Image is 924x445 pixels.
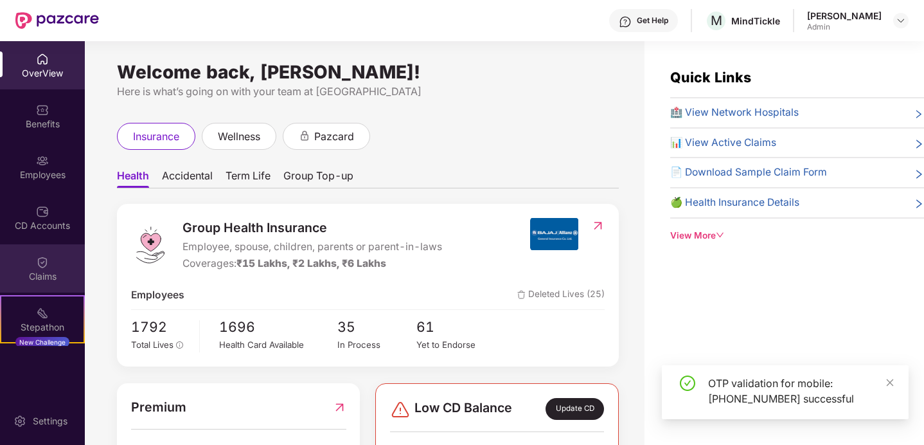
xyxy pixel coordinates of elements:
img: New Pazcare Logo [15,12,99,29]
span: Quick Links [670,69,751,86]
div: Stepathon [1,321,84,334]
span: 📊 View Active Claims [670,135,776,151]
div: In Process [337,338,416,352]
span: down [716,231,725,240]
span: 🏥 View Network Hospitals [670,105,799,121]
div: Health Card Available [219,338,337,352]
span: Employee, spouse, children, parents or parent-in-laws [182,239,442,255]
img: svg+xml;base64,PHN2ZyBpZD0iSGVscC0zMngzMiIgeG1sbnM9Imh0dHA6Ly93d3cudzMub3JnLzIwMDAvc3ZnIiB3aWR0aD... [619,15,632,28]
div: Settings [29,415,71,428]
img: svg+xml;base64,PHN2ZyBpZD0iQmVuZWZpdHMiIHhtbG5zPSJodHRwOi8vd3d3LnczLm9yZy8yMDAwL3N2ZyIgd2lkdGg9Ij... [36,104,49,116]
span: 35 [337,316,416,338]
span: M [711,13,722,28]
img: svg+xml;base64,PHN2ZyBpZD0iQ0RfQWNjb3VudHMiIGRhdGEtbmFtZT0iQ0QgQWNjb3VudHMiIHhtbG5zPSJodHRwOi8vd3... [36,205,49,218]
div: New Challenge [15,337,69,347]
span: Group Top-up [283,169,353,188]
span: 📄 Download Sample Claim Form [670,165,827,181]
span: pazcard [314,129,354,145]
span: ₹15 Lakhs, ₹2 Lakhs, ₹6 Lakhs [236,257,386,269]
img: RedirectIcon [591,219,605,232]
img: RedirectIcon [333,397,346,417]
span: right [914,197,924,211]
img: svg+xml;base64,PHN2ZyBpZD0iRHJvcGRvd24tMzJ4MzIiIHhtbG5zPSJodHRwOi8vd3d3LnczLm9yZy8yMDAwL3N2ZyIgd2... [896,15,906,26]
div: Admin [807,22,882,32]
span: Employees [131,287,184,304]
span: Premium [131,397,186,417]
span: 🍏 Health Insurance Details [670,195,799,211]
img: insurerIcon [530,218,578,250]
div: [PERSON_NAME] [807,10,882,22]
img: svg+xml;base64,PHN2ZyBpZD0iSG9tZSIgeG1sbnM9Imh0dHA6Ly93d3cudzMub3JnLzIwMDAvc3ZnIiB3aWR0aD0iMjAiIG... [36,53,49,66]
span: Term Life [226,169,271,188]
span: Accidental [162,169,213,188]
div: Coverages: [182,256,442,272]
div: MindTickle [731,15,780,27]
div: OTP validation for mobile: [PHONE_NUMBER] successful [708,376,893,406]
span: check-circle [680,376,695,391]
img: svg+xml;base64,PHN2ZyBpZD0iU2V0dGluZy0yMHgyMCIgeG1sbnM9Imh0dHA6Ly93d3cudzMub3JnLzIwMDAvc3ZnIiB3aW... [13,415,26,428]
img: logo [131,226,170,264]
span: 61 [416,316,495,338]
span: wellness [218,129,260,145]
img: svg+xml;base64,PHN2ZyBpZD0iRGFuZ2VyLTMyeDMyIiB4bWxucz0iaHR0cDovL3d3dy53My5vcmcvMjAwMC9zdmciIHdpZH... [390,399,411,420]
span: info-circle [176,341,184,349]
img: svg+xml;base64,PHN2ZyBpZD0iQ2xhaW0iIHhtbG5zPSJodHRwOi8vd3d3LnczLm9yZy8yMDAwL3N2ZyIgd2lkdGg9IjIwIi... [36,256,49,269]
span: right [914,167,924,181]
span: Total Lives [131,340,173,350]
div: Get Help [637,15,668,26]
div: animation [299,130,310,141]
div: Here is what’s going on with your team at [GEOGRAPHIC_DATA] [117,84,619,100]
div: Welcome back, [PERSON_NAME]! [117,67,619,77]
span: Deleted Lives (25) [517,287,605,304]
img: deleteIcon [517,291,526,299]
span: 1696 [219,316,337,338]
span: close [885,378,894,387]
span: Group Health Insurance [182,218,442,238]
span: right [914,107,924,121]
span: Low CD Balance [414,398,512,420]
span: Health [117,169,149,188]
img: svg+xml;base64,PHN2ZyB4bWxucz0iaHR0cDovL3d3dy53My5vcmcvMjAwMC9zdmciIHdpZHRoPSIyMSIgaGVpZ2h0PSIyMC... [36,307,49,320]
div: View More [670,229,924,242]
img: svg+xml;base64,PHN2ZyBpZD0iRW1wbG95ZWVzIiB4bWxucz0iaHR0cDovL3d3dy53My5vcmcvMjAwMC9zdmciIHdpZHRoPS... [36,154,49,167]
div: Update CD [546,398,604,420]
div: Yet to Endorse [416,338,495,352]
span: 1792 [131,316,190,338]
span: insurance [133,129,179,145]
span: right [914,138,924,151]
